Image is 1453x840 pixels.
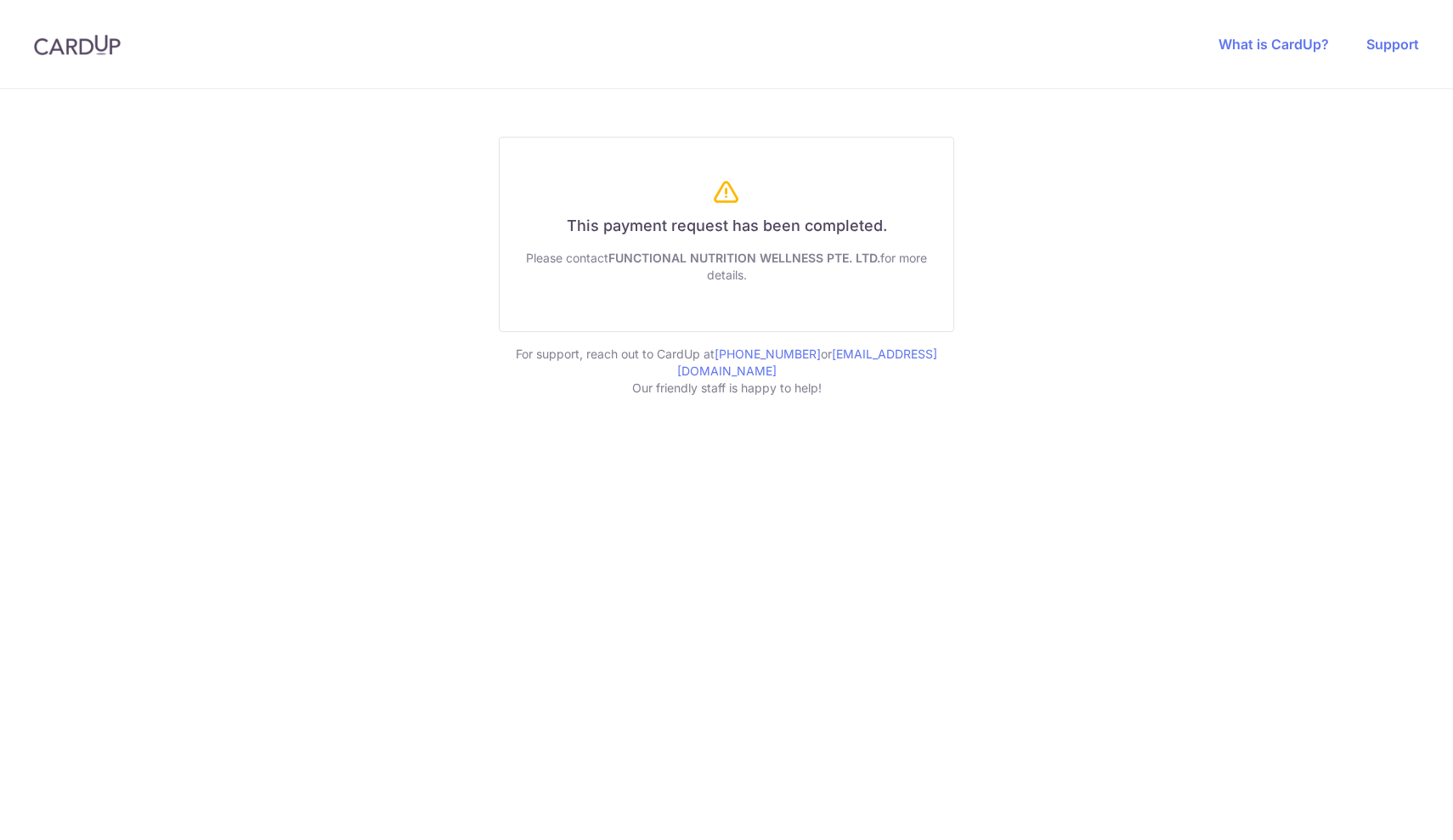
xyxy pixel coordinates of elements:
a: Support [1366,36,1419,53]
p: For support, reach out to CardUp at or [499,346,954,380]
a: [PHONE_NUMBER] [715,347,821,361]
a: [EMAIL_ADDRESS][DOMAIN_NAME] [677,347,938,378]
span: FUNCTIONAL NUTRITION WELLNESS PTE. LTD. [608,251,880,265]
p: Our friendly staff is happy to help! [499,380,954,397]
img: CardUp Logo [34,35,121,55]
div: Please contact for more details. [520,250,933,284]
h6: This payment request has been completed. [520,217,933,236]
a: What is CardUp? [1218,36,1329,53]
